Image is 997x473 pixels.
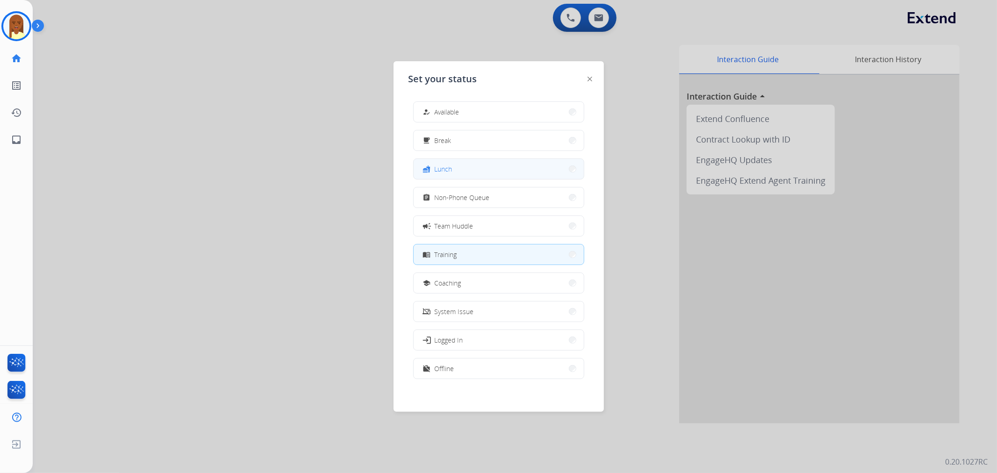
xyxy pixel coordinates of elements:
[435,307,474,316] span: System Issue
[423,108,430,116] mat-icon: how_to_reg
[11,107,22,118] mat-icon: history
[414,301,584,322] button: System Issue
[435,250,457,259] span: Training
[414,130,584,150] button: Break
[11,80,22,91] mat-icon: list_alt
[423,308,430,315] mat-icon: phonelink_off
[423,193,430,201] mat-icon: assignment
[423,365,430,373] mat-icon: work_off
[945,456,988,467] p: 0.20.1027RC
[435,364,454,373] span: Offline
[414,244,584,265] button: Training
[422,335,431,344] mat-icon: login
[435,164,452,174] span: Lunch
[435,107,459,117] span: Available
[422,221,431,230] mat-icon: campaign
[414,159,584,179] button: Lunch
[11,134,22,145] mat-icon: inbox
[414,102,584,122] button: Available
[3,13,29,39] img: avatar
[435,136,452,145] span: Break
[423,251,430,258] mat-icon: menu_book
[414,273,584,293] button: Coaching
[414,216,584,236] button: Team Huddle
[423,279,430,287] mat-icon: school
[435,335,463,345] span: Logged In
[435,278,461,288] span: Coaching
[588,77,592,81] img: close-button
[409,72,477,86] span: Set your status
[423,165,430,173] mat-icon: fastfood
[414,330,584,350] button: Logged In
[435,193,490,202] span: Non-Phone Queue
[423,136,430,144] mat-icon: free_breakfast
[435,221,473,231] span: Team Huddle
[414,358,584,379] button: Offline
[414,187,584,208] button: Non-Phone Queue
[11,53,22,64] mat-icon: home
